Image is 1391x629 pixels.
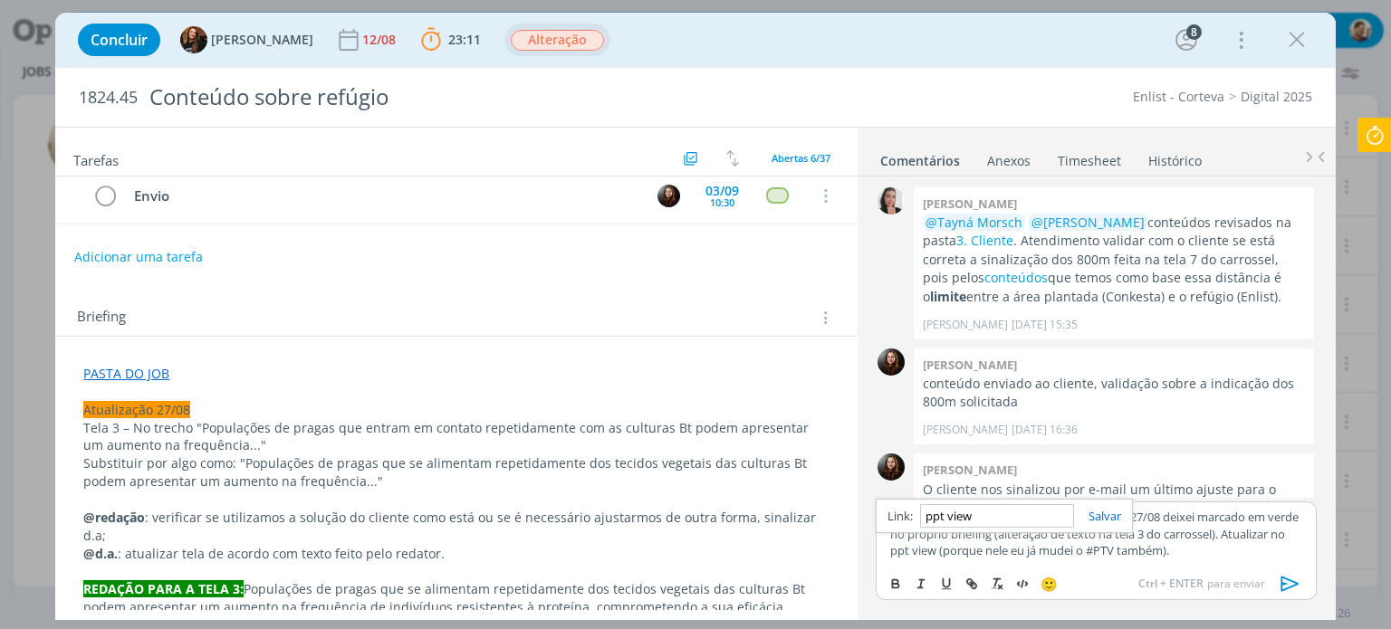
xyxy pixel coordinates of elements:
b: [PERSON_NAME] [923,195,1017,212]
div: Anexos [987,152,1031,170]
span: [DATE] 15:35 [1012,317,1078,333]
input: https://quilljs.com [920,504,1074,528]
span: 1824.45 [79,88,138,108]
span: para enviar [1138,576,1265,592]
div: Envio [126,185,640,207]
p: Populações de pragas que se alimentam repetidamente dos tecidos vegetais das culturas Bt podem ap... [83,580,829,616]
p: O cliente nos sinalizou por e-mail um último ajuste para o conteúdo, pois a informação como coloc... [923,481,1305,536]
span: Tela 3 – No trecho "Populações de pragas que entram em contato repetidamente com as culturas Bt p... [83,419,812,454]
p: [PERSON_NAME] [923,422,1008,438]
span: [DATE] 16:36 [1012,422,1078,438]
span: [PERSON_NAME] [211,33,313,46]
b: [PERSON_NAME] [923,357,1017,373]
p: [PERSON_NAME] [923,317,1008,333]
span: 23:11 [448,31,481,48]
strong: limite [930,288,966,305]
a: Enlist - Corteva [1133,88,1224,105]
a: Timesheet [1057,144,1122,170]
span: Substituir por algo como: "Populações de pragas que se alimentam repetidamente dos tecidos vegeta... [83,454,811,490]
a: Histórico [1147,144,1203,170]
span: Ctrl + ENTER [1138,576,1207,592]
b: [PERSON_NAME] [923,462,1017,478]
div: Conteúdo sobre refúgio [141,75,791,119]
span: Concluir [91,33,148,47]
img: E [878,453,905,481]
p: : atualizar tela de acordo com texto feito pelo redator. [83,545,829,563]
a: conteúdos [984,269,1048,286]
p: conteúdos revisados na pasta . Atendimento validar com o cliente se está correta a sinalização do... [923,214,1305,306]
img: T [180,26,207,53]
img: E [878,348,905,376]
img: arrow-down-up.svg [726,150,739,167]
button: Adicionar uma tarefa [73,241,204,273]
p: : verificar se utilizamos a solução do cliente como está ou se é necessário ajustarmos de outra f... [83,509,829,545]
button: Concluir [78,24,160,56]
span: Atualização 27/08 [83,401,190,418]
span: 🙂 [1041,575,1058,593]
strong: @d.a. [83,545,118,562]
p: conteúdo enviado ao cliente, validação sobre a indicação dos 800m solicitada [923,375,1305,412]
span: Tarefas [73,148,119,169]
span: Abertas 6/37 [772,151,830,165]
div: 8 [1186,24,1202,40]
strong: REDAÇÃO PARA A TELA 3: [83,580,244,597]
span: @Tayná Morsch [926,214,1022,231]
div: dialog [55,13,1335,620]
img: C [878,187,905,214]
div: 10:30 [710,197,734,207]
button: 8 [1172,25,1201,54]
button: E [656,182,683,209]
img: E [657,185,680,207]
a: Comentários [879,144,961,170]
div: 12/08 [362,33,399,46]
button: C [604,239,631,266]
span: @[PERSON_NAME] [1031,214,1145,231]
button: Alteração [510,29,605,52]
div: 03/09 [705,185,739,197]
span: Briefing [77,306,126,329]
strong: @redação [83,509,145,526]
button: 🙂 [1036,573,1061,595]
span: Alteração [511,30,604,51]
a: PASTA DO JOB [83,365,169,382]
a: 3. Cliente [956,232,1013,249]
p: ajuste do briefing do dia 27/08 deixei marcado em verde no próprio briefing (alteração de texto n... [890,509,1301,558]
a: Digital 2025 [1241,88,1312,105]
button: 23:11 [417,25,485,54]
button: T[PERSON_NAME] [180,26,313,53]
